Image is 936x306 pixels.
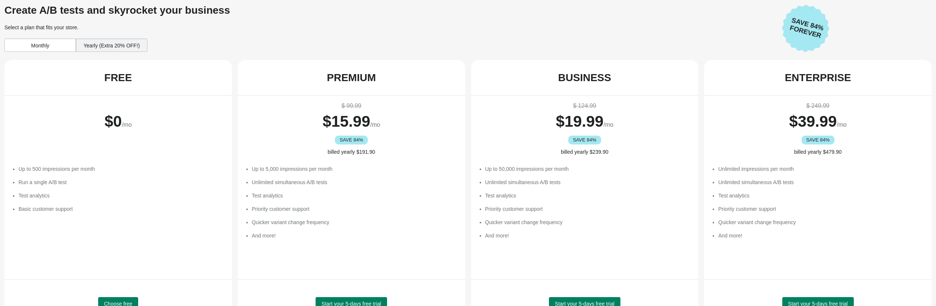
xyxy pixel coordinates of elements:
[556,113,603,130] span: $ 19.99
[335,136,368,144] div: SAVE 84%
[122,122,132,128] span: /mo
[558,72,611,84] div: BUSINESS
[603,122,613,128] span: /mo
[718,192,924,199] li: Test analytics
[252,192,458,199] li: Test analytics
[479,102,691,110] div: $ 124.99
[252,205,458,213] li: Priority customer support
[485,165,691,173] li: Up to 50,000 impressions per month
[784,15,829,41] span: Save 84% Forever
[718,165,924,173] li: Unlimited impressions per month
[104,72,132,84] div: FREE
[104,113,122,130] span: $ 0
[327,72,376,84] div: PREMIUM
[718,219,924,226] li: Quicker variant change frequency
[252,165,458,173] li: Up to 5,000 impressions per month
[718,232,924,239] li: And more!
[19,165,224,173] li: Up to 500 impressions per month
[485,232,691,239] li: And more!
[19,179,224,186] li: Run a single A/B test
[837,122,847,128] span: /mo
[4,24,776,31] div: Select a plan that fits your store.
[323,113,370,130] span: $ 15.99
[4,4,776,16] div: Create A/B tests and skyrocket your business
[245,148,458,156] div: billed yearly $191.90
[4,39,76,52] div: Monthly
[252,232,458,239] li: And more!
[76,39,147,52] div: Yearly (Extra 20% OFF!)
[782,4,829,52] img: Save 84% Forever
[252,179,458,186] li: Unlimited simultaneous A/B tests
[718,179,924,186] li: Unlimited simultaneous A/B tests
[479,148,691,156] div: billed yearly $239.90
[785,72,851,84] div: ENTERPRISE
[485,179,691,186] li: Unlimited simultaneous A/B tests
[19,205,224,213] li: Basic customer support
[568,136,601,144] div: SAVE 84%
[19,192,224,199] li: Test analytics
[802,136,835,144] div: SAVE 84%
[712,102,924,110] div: $ 249.99
[789,113,837,130] span: $ 39.99
[485,219,691,226] li: Quicker variant change frequency
[485,205,691,213] li: Priority customer support
[718,205,924,213] li: Priority customer support
[245,102,458,110] div: $ 99.99
[370,122,380,128] span: /mo
[712,148,924,156] div: billed yearly $479.90
[252,219,458,226] li: Quicker variant change frequency
[485,192,691,199] li: Test analytics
